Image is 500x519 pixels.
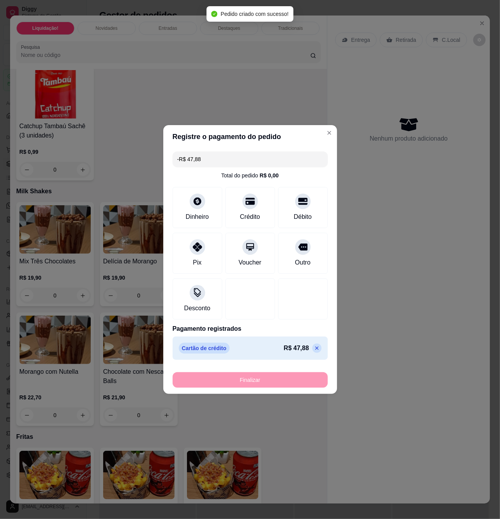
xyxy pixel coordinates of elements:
div: Crédito [240,212,260,222]
div: Pix [193,258,201,267]
div: Débito [294,212,311,222]
div: Voucher [239,258,261,267]
header: Registre o pagamento do pedido [163,125,337,148]
div: Desconto [184,304,211,313]
span: Pedido criado com sucesso! [221,11,289,17]
p: Pagamento registrados [173,324,328,333]
div: Total do pedido [221,172,279,179]
p: Cartão de crédito [179,343,230,354]
div: Dinheiro [186,212,209,222]
button: Close [323,127,336,139]
div: Outro [295,258,310,267]
div: R$ 0,00 [260,172,279,179]
input: Ex.: hambúrguer de cordeiro [177,151,323,167]
span: check-circle [211,11,218,17]
p: R$ 47,88 [284,344,309,353]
